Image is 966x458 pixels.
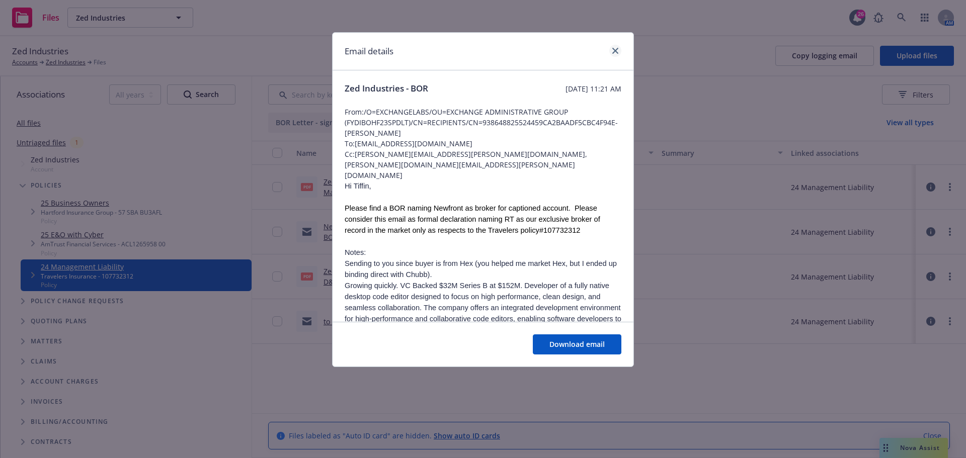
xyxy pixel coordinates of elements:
span: Notes: [345,248,366,256]
span: To: [EMAIL_ADDRESS][DOMAIN_NAME] [345,138,621,149]
span: [DATE] 11:21 AM [566,83,621,94]
button: Download email [533,334,621,354]
span: From: /O=EXCHANGELABS/OU=EXCHANGE ADMINISTRATIVE GROUP (FYDIBOHF23SPDLT)/CN=RECIPIENTS/CN=9386488... [345,107,621,138]
p: Hi Tiffin, [345,180,621,192]
span: Download email [549,339,605,349]
span: Cc: [PERSON_NAME][EMAIL_ADDRESS][PERSON_NAME][DOMAIN_NAME], [PERSON_NAME][DOMAIN_NAME][EMAIL_ADDR... [345,149,621,180]
span: Zed Industries - BOR [345,82,428,95]
h1: Email details [345,45,393,58]
span: Please find a BOR naming Newfront as broker for captioned account. Please consider this email as ... [345,204,600,234]
a: close [609,45,621,57]
span: Sending to you since buyer is from Hex (you helped me market Hex, but I ended up binding direct w... [345,259,617,279]
span: Growing quickly. VC Backed $32M Series B at $152M. Developer of a fully native desktop code edito... [345,282,621,334]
